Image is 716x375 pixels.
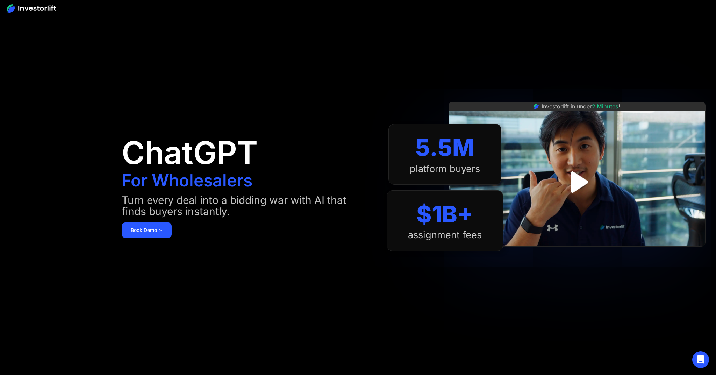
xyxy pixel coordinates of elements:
[561,167,593,198] a: open lightbox
[122,137,258,169] h1: ChatGPT
[122,222,172,238] a: Book Demo ➢
[410,163,480,175] div: platform buyers
[122,172,252,189] h1: For Wholesalers
[542,102,620,111] div: Investorlift in under !
[524,250,629,259] iframe: Customer reviews powered by Trustpilot
[692,351,709,368] div: Open Intercom Messenger
[122,194,373,217] div: Turn every deal into a bidding war with AI that finds buyers instantly.
[415,134,474,162] div: 5.5M
[592,103,618,110] span: 2 Minutes
[416,200,473,228] div: $1B+
[408,229,482,241] div: assignment fees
